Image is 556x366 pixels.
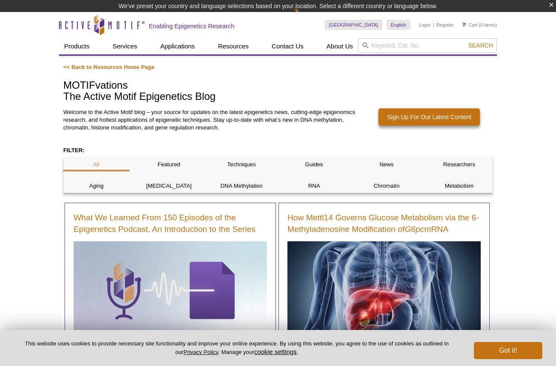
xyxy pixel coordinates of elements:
em: G6pc [405,225,424,234]
span: Search [468,42,493,49]
strong: FILTER: [63,147,85,153]
li: | [433,20,434,30]
p: DNA Methylation [208,182,275,190]
button: cookie settings [254,348,296,355]
p: Techniques [208,161,275,168]
a: What We Learned From 150 Episodes of the Epigenetics Podcast, An Introduction to the Series [74,212,267,235]
button: Got it! [474,342,542,359]
a: About Us [322,38,358,54]
h1: MOTIFvations The Active Motif Epigenetics Blog [63,80,493,103]
p: Guides [281,161,347,168]
a: Privacy Policy [183,349,218,355]
a: Services [107,38,142,54]
p: Welcome to the Active Motif blog – your source for updates on the latest epigenetics news, cuttin... [63,108,359,132]
button: Search [466,42,496,49]
a: << Back to Resources Home Page [63,64,154,70]
p: All [63,161,130,168]
a: Login [419,22,431,28]
p: RNA [281,182,347,190]
img: Podcast lessons [74,241,267,338]
p: This website uses cookies to provide necessary site functionality and improve your online experie... [14,340,460,356]
h2: Enabling Epigenetics Research [149,22,234,30]
p: Featured [136,161,202,168]
img: Your Cart [462,22,466,27]
a: How Mettl14 Governs Glucose Metabolism via the 6-Methyladenosine Modification ofG6pcmRNA [287,212,481,235]
p: Metabolism [426,182,492,190]
a: Products [59,38,95,54]
a: Applications [155,38,200,54]
p: Chromatin [354,182,420,190]
p: [MEDICAL_DATA] [136,182,202,190]
li: (0 items) [462,20,497,30]
img: Human liver [287,241,481,350]
a: Contact Us [266,38,308,54]
p: Researchers [426,161,492,168]
a: Sign Up For Our Latest Content [379,108,480,126]
a: Register [436,22,454,28]
p: Aging [63,182,130,190]
input: Keyword, Cat. No. [358,38,497,53]
a: Resources [213,38,254,54]
a: English [387,20,411,30]
img: Change Here [294,6,317,27]
p: News [354,161,420,168]
a: [GEOGRAPHIC_DATA] [325,20,382,30]
a: Cart [462,22,477,28]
